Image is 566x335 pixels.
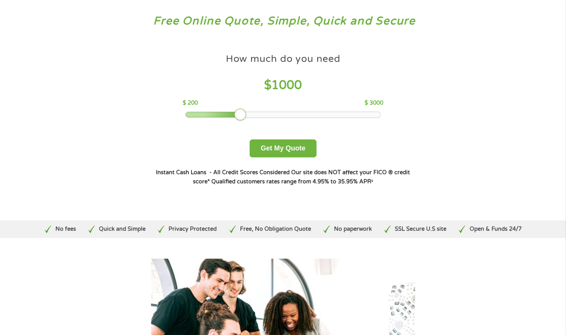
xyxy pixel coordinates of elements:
h4: $ [183,78,383,93]
span: 1000 [271,78,302,92]
p: No paperwork [334,225,372,233]
p: Open & Funds 24/7 [469,225,521,233]
h4: How much do you need [226,53,341,65]
p: $ 3000 [365,99,383,107]
strong: Qualified customers rates range from 4.95% to 35.95% APR¹ [211,178,373,185]
strong: Our site does NOT affect your FICO ® credit score* [193,169,410,185]
p: Privacy Protected [169,225,217,233]
p: No fees [55,225,76,233]
p: $ 200 [183,99,198,107]
p: Quick and Simple [99,225,146,233]
p: Free, No Obligation Quote [240,225,311,233]
p: SSL Secure U.S site [395,225,446,233]
h3: Free Online Quote, Simple, Quick and Secure [22,14,544,28]
button: Get My Quote [250,139,316,157]
strong: Instant Cash Loans - All Credit Scores Considered [156,169,290,176]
